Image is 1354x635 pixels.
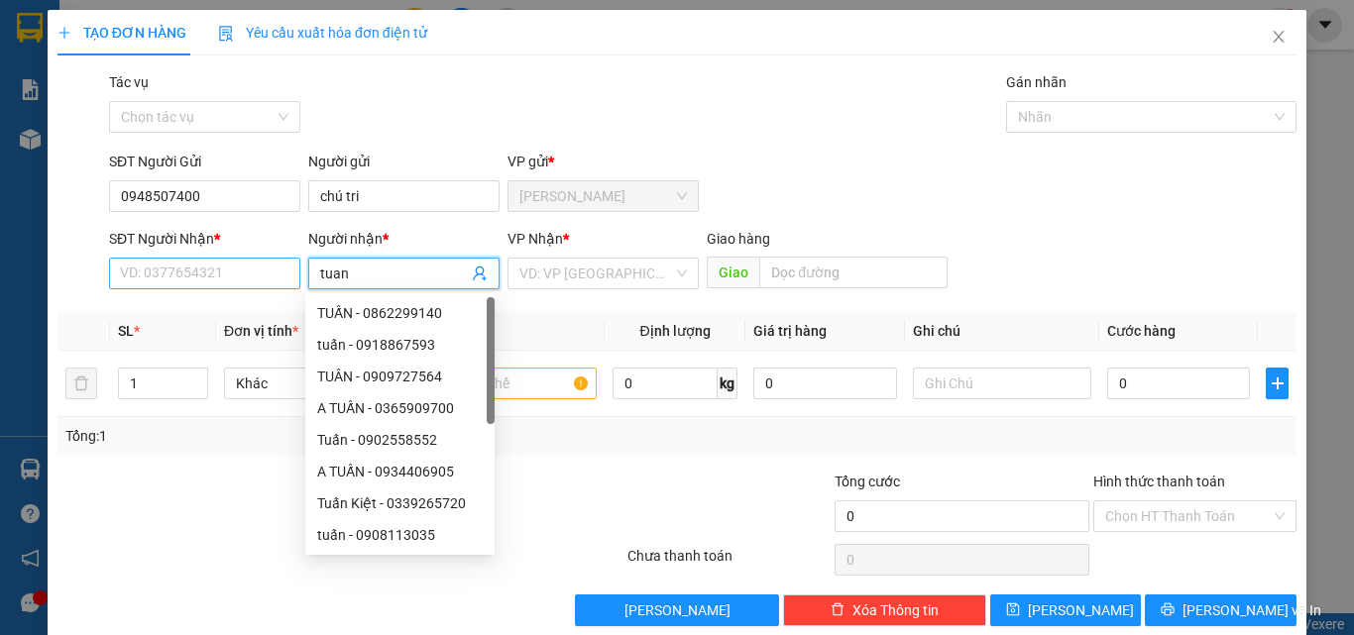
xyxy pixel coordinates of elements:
[17,85,175,113] div: 0913955070
[707,231,770,247] span: Giao hàng
[639,323,710,339] span: Định lượng
[224,323,298,339] span: Đơn vị tính
[317,302,483,324] div: TUẤN - 0862299140
[905,312,1099,351] th: Ghi chú
[575,594,778,626] button: [PERSON_NAME]
[109,74,149,90] label: Tác vụ
[1266,368,1289,399] button: plus
[17,61,175,85] div: mãng
[317,366,483,387] div: TUÂN - 0909727564
[236,369,391,398] span: Khác
[519,181,687,211] span: Mỹ Hương
[1093,474,1225,489] label: Hình thức thanh toán
[1267,375,1288,391] span: plus
[189,41,349,64] div: huong vicap
[990,594,1142,626] button: save[PERSON_NAME]
[65,425,524,447] div: Tổng: 1
[1006,602,1020,618] span: save
[835,474,900,489] span: Tổng cước
[1145,594,1297,626] button: printer[PERSON_NAME] và In
[783,594,986,626] button: deleteXóa Thông tin
[308,151,500,172] div: Người gửi
[305,519,495,551] div: tuấn - 0908113035
[189,64,349,92] div: 0909899274
[1251,10,1306,65] button: Close
[218,25,427,41] span: Yêu cầu xuất hóa đơn điện tử
[508,231,563,247] span: VP Nhận
[317,524,483,546] div: tuấn - 0908113035
[17,17,175,61] div: [PERSON_NAME]
[913,368,1091,399] input: Ghi Chú
[305,487,495,519] div: Tuấn Kiệt - 0339265720
[17,17,48,38] span: Gửi:
[218,26,234,42] img: icon
[57,25,186,41] span: TẠO ĐƠN HÀNG
[305,456,495,487] div: A TUẤN - 0934406905
[753,323,827,339] span: Giá trị hàng
[15,127,46,148] span: CR :
[305,329,495,361] div: tuấn - 0918867593
[317,397,483,419] div: A TUẤN - 0365909700
[852,599,939,621] span: Xóa Thông tin
[317,334,483,356] div: tuấn - 0918867593
[759,257,948,288] input: Dọc đường
[1028,599,1134,621] span: [PERSON_NAME]
[831,602,845,618] span: delete
[189,17,349,41] div: An Sương
[15,125,178,149] div: 40.000
[109,228,300,250] div: SĐT Người Nhận
[707,257,759,288] span: Giao
[118,323,134,339] span: SL
[1183,599,1321,621] span: [PERSON_NAME] và In
[625,545,833,580] div: Chưa thanh toán
[308,228,500,250] div: Người nhận
[317,461,483,482] div: A TUẤN - 0934406905
[305,392,495,424] div: A TUẤN - 0365909700
[317,429,483,451] div: Tuấn - 0902558552
[508,151,699,172] div: VP gửi
[1107,323,1176,339] span: Cước hàng
[109,151,300,172] div: SĐT Người Gửi
[189,19,237,40] span: Nhận:
[718,368,737,399] span: kg
[1006,74,1067,90] label: Gán nhãn
[305,361,495,392] div: TUÂN - 0909727564
[57,26,71,40] span: plus
[472,265,488,281] span: user-add
[418,368,597,399] input: VD: Bàn, Ghế
[317,492,483,514] div: Tuấn Kiệt - 0339265720
[65,368,97,399] button: delete
[753,368,896,399] input: 0
[305,424,495,456] div: Tuấn - 0902558552
[624,599,731,621] span: [PERSON_NAME]
[305,297,495,329] div: TUẤN - 0862299140
[1271,29,1287,45] span: close
[1161,602,1175,618] span: printer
